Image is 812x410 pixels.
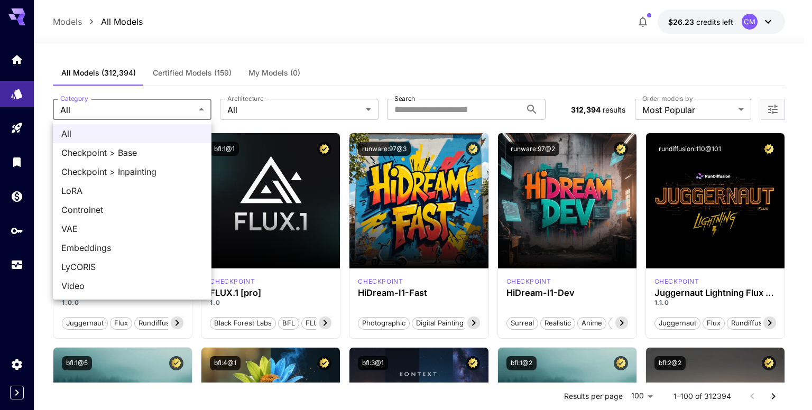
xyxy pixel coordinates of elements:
span: Checkpoint > Base [61,146,203,159]
span: LyCORIS [61,260,203,273]
span: Controlnet [61,203,203,216]
span: Checkpoint > Inpainting [61,165,203,178]
span: All [61,127,203,140]
span: VAE [61,222,203,235]
span: Embeddings [61,241,203,254]
span: LoRA [61,184,203,197]
span: Video [61,279,203,292]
